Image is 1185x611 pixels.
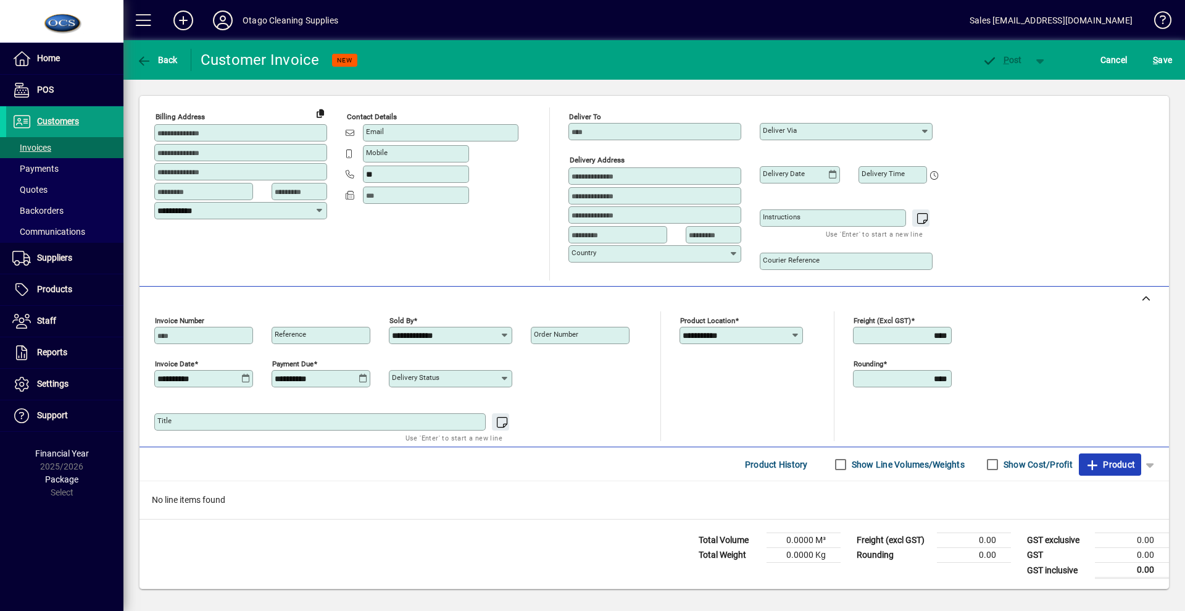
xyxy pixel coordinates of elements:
span: Invoices [12,143,51,153]
span: NEW [337,56,352,64]
td: Rounding [850,548,937,563]
a: Products [6,274,123,305]
div: Customer Invoice [201,50,320,70]
mat-label: Delivery status [392,373,439,382]
mat-label: Invoice number [155,316,204,325]
a: Settings [6,369,123,400]
span: Back [136,55,178,65]
td: GST exclusive [1021,533,1095,548]
a: Home [6,43,123,74]
span: Product History [745,455,808,474]
button: Cancel [1097,49,1131,71]
mat-label: Country [572,248,596,257]
td: Freight (excl GST) [850,533,937,548]
td: Total Weight [692,548,767,563]
mat-label: Deliver To [569,112,601,121]
mat-label: Deliver via [763,126,797,135]
mat-label: Order number [534,330,578,339]
mat-label: Mobile [366,148,388,157]
mat-label: Freight (excl GST) [854,316,911,325]
mat-hint: Use 'Enter' to start a new line [826,227,923,241]
span: Financial Year [35,449,89,458]
span: Product [1085,455,1135,474]
td: 0.00 [1095,533,1169,548]
a: Staff [6,306,123,337]
mat-label: Invoice date [155,360,194,368]
td: Total Volume [692,533,767,548]
td: 0.0000 Kg [767,548,841,563]
td: 0.0000 M³ [767,533,841,548]
a: Reports [6,337,123,368]
span: Package [45,474,78,484]
td: GST inclusive [1021,563,1095,578]
span: ost [982,55,1022,65]
a: POS [6,75,123,106]
app-page-header-button: Back [123,49,191,71]
span: S [1153,55,1158,65]
span: Communications [12,227,85,237]
button: Profile [203,9,243,32]
td: 0.00 [1095,563,1169,578]
mat-label: Delivery time [862,169,905,178]
span: Quotes [12,185,48,195]
div: Sales [EMAIL_ADDRESS][DOMAIN_NAME] [970,11,1133,30]
button: Post [976,49,1028,71]
span: Support [37,410,68,420]
span: Reports [37,347,67,357]
span: Payments [12,164,59,174]
td: 0.00 [1095,548,1169,563]
button: Product [1079,453,1141,476]
div: Otago Cleaning Supplies [243,11,338,30]
span: Products [37,284,72,294]
a: Quotes [6,179,123,200]
a: Knowledge Base [1145,2,1170,43]
span: Home [37,53,60,63]
mat-label: Delivery date [763,169,805,178]
button: Product History [740,453,813,476]
button: Add [164,9,203,32]
a: Invoices [6,137,123,158]
mat-label: Email [366,127,384,136]
span: Cancel [1100,50,1128,70]
mat-label: Sold by [389,316,414,325]
a: Payments [6,158,123,179]
td: 0.00 [937,548,1011,563]
a: Suppliers [6,243,123,274]
mat-label: Reference [275,330,306,339]
span: POS [37,85,54,95]
mat-label: Courier Reference [763,256,820,264]
span: Suppliers [37,253,72,263]
mat-label: Title [157,416,172,425]
mat-label: Product location [680,316,735,325]
a: Support [6,400,123,431]
mat-hint: Use 'Enter' to start a new line [405,431,502,445]
span: Settings [37,379,69,389]
span: Backorders [12,206,64,216]
span: ave [1153,50,1172,70]
a: Backorders [6,200,123,221]
button: Back [133,49,181,71]
label: Show Cost/Profit [1001,458,1073,471]
span: P [1004,55,1009,65]
a: Communications [6,221,123,242]
span: Customers [37,116,79,126]
mat-label: Rounding [854,360,883,368]
mat-label: Payment due [272,360,314,368]
button: Copy to Delivery address [310,103,330,123]
label: Show Line Volumes/Weights [849,458,965,471]
button: Save [1150,49,1175,71]
div: No line items found [139,481,1169,519]
mat-label: Instructions [763,213,800,221]
span: Staff [37,316,56,326]
td: GST [1021,548,1095,563]
td: 0.00 [937,533,1011,548]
